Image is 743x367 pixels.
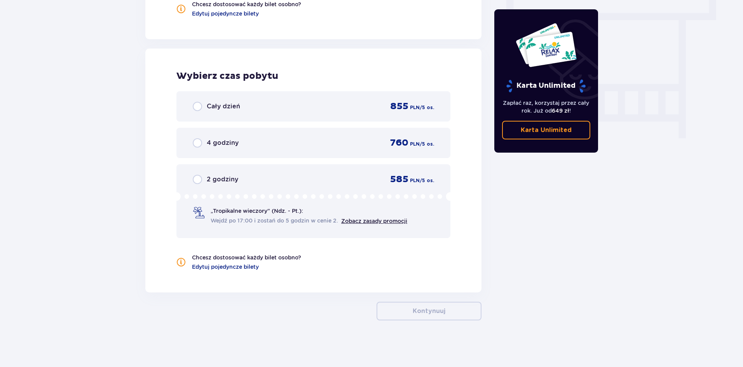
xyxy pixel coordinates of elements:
span: 649 zł [552,108,569,114]
p: PLN [410,104,420,111]
p: / 5 os. [420,141,434,148]
p: / 5 os. [420,104,434,111]
button: Kontynuuj [377,302,481,320]
p: Karta Unlimited [521,126,572,134]
p: Chcesz dostosować każdy bilet osobno? [192,0,301,8]
a: Edytuj pojedyncze bilety [192,10,259,17]
p: PLN [410,177,420,184]
a: Zobacz zasady promocji [341,218,407,224]
a: Karta Unlimited [502,121,591,139]
p: 760 [390,137,408,149]
p: 2 godziny [207,175,238,184]
p: 4 godziny [207,139,239,147]
span: Wejdź po 17:00 i zostań do 5 godzin w cenie 2. [211,217,338,224]
p: „Tropikalne wieczory" (Ndz. - Pt.): [211,207,303,215]
p: PLN [410,141,420,148]
p: Kontynuuj [413,307,445,315]
p: / 5 os. [420,177,434,184]
p: Wybierz czas pobytu [176,70,450,82]
p: 585 [390,174,408,185]
p: Chcesz dostosować każdy bilet osobno? [192,254,301,261]
p: 855 [390,101,408,112]
p: Cały dzień [207,102,240,111]
p: Karta Unlimited [506,79,586,93]
a: Edytuj pojedyncze bilety [192,263,259,271]
p: Zapłać raz, korzystaj przez cały rok. Już od ! [502,99,591,115]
